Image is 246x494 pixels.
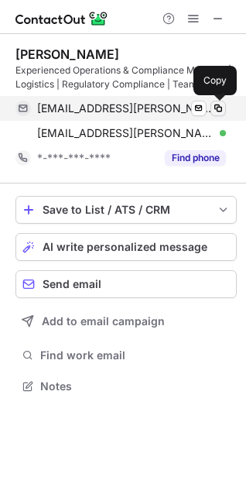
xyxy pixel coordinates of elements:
button: Send email [15,270,237,298]
img: ContactOut v5.3.10 [15,9,108,28]
button: Add to email campaign [15,307,237,335]
span: Find work email [40,348,231,362]
span: [EMAIL_ADDRESS][PERSON_NAME][DOMAIN_NAME] [37,101,214,115]
button: Notes [15,376,237,397]
span: AI write personalized message [43,241,207,253]
button: Reveal Button [165,150,226,166]
button: save-profile-one-click [15,196,237,224]
span: Add to email campaign [42,315,165,328]
div: Save to List / ATS / CRM [43,204,210,216]
button: Find work email [15,345,237,366]
button: AI write personalized message [15,233,237,261]
span: Send email [43,278,101,290]
div: Experienced Operations & Compliance Manager | Logistics | Regulatory Compliance | Team Leadership... [15,63,237,91]
span: [EMAIL_ADDRESS][PERSON_NAME][DOMAIN_NAME] [37,126,214,140]
div: [PERSON_NAME] [15,46,119,62]
span: Notes [40,379,231,393]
